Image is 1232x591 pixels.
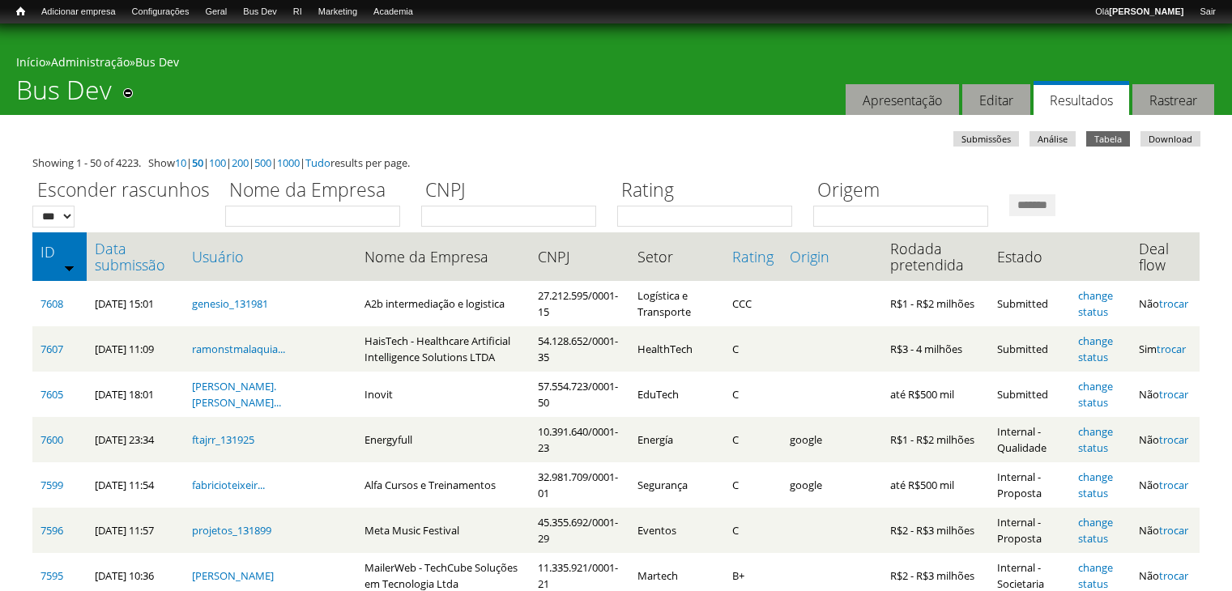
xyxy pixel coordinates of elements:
[1078,424,1113,455] a: change status
[235,4,285,20] a: Bus Dev
[40,432,63,447] a: 7600
[192,432,254,447] a: ftajrr_131925
[310,4,365,20] a: Marketing
[530,372,629,417] td: 57.554.723/0001-50
[1159,478,1188,492] a: trocar
[629,508,724,553] td: Eventos
[989,232,1070,281] th: Estado
[1131,372,1200,417] td: Não
[305,155,330,170] a: Tudo
[1078,334,1113,364] a: change status
[365,4,421,20] a: Academia
[1034,81,1129,116] a: Resultados
[1132,84,1214,116] a: Rastrear
[356,232,529,281] th: Nome da Empresa
[629,462,724,508] td: Segurança
[782,417,882,462] td: google
[629,417,724,462] td: Energía
[356,417,529,462] td: Energyfull
[175,155,186,170] a: 10
[192,568,274,583] a: [PERSON_NAME]
[724,462,782,508] td: C
[87,508,184,553] td: [DATE] 11:57
[1131,462,1200,508] td: Não
[87,417,184,462] td: [DATE] 23:34
[277,155,300,170] a: 1000
[33,4,124,20] a: Adicionar empresa
[1131,281,1200,326] td: Não
[225,176,411,206] label: Nome da Empresa
[1131,508,1200,553] td: Não
[87,462,184,508] td: [DATE] 11:54
[192,523,271,538] a: projetos_131899
[724,417,782,462] td: C
[8,4,33,19] a: Início
[124,4,198,20] a: Configurações
[16,6,25,17] span: Início
[989,508,1070,553] td: Internal - Proposta
[1140,131,1200,147] a: Download
[790,249,874,265] a: Origin
[1078,288,1113,319] a: change status
[882,462,989,508] td: até R$500 mil
[953,131,1019,147] a: Submissões
[1109,6,1183,16] strong: [PERSON_NAME]
[192,478,265,492] a: fabricioteixeir...
[962,84,1030,116] a: Editar
[629,281,724,326] td: Logística e Transporte
[1159,568,1188,583] a: trocar
[530,462,629,508] td: 32.981.709/0001-01
[16,54,45,70] a: Início
[1192,4,1224,20] a: Sair
[40,387,63,402] a: 7605
[40,523,63,538] a: 7596
[882,372,989,417] td: até R$500 mil
[40,296,63,311] a: 7608
[192,296,268,311] a: genesio_131981
[1131,417,1200,462] td: Não
[1087,4,1192,20] a: Olá[PERSON_NAME]
[1030,131,1076,147] a: Análise
[87,372,184,417] td: [DATE] 18:01
[1131,326,1200,372] td: Sim
[40,568,63,583] a: 7595
[356,281,529,326] td: A2b intermediação e logistica
[724,372,782,417] td: C
[882,281,989,326] td: R$1 - R$2 milhões
[51,54,130,70] a: Administração
[209,155,226,170] a: 100
[1159,296,1188,311] a: trocar
[1157,342,1186,356] a: trocar
[135,54,179,70] a: Bus Dev
[1078,470,1113,500] a: change status
[989,281,1070,326] td: Submitted
[356,326,529,372] td: HaisTech - Healthcare Artificial Intelligence Solutions LTDA
[16,54,1216,74] div: » »
[356,508,529,553] td: Meta Music Festival
[285,4,310,20] a: RI
[882,326,989,372] td: R$3 - 4 milhões
[732,249,774,265] a: Rating
[989,326,1070,372] td: Submitted
[629,372,724,417] td: EduTech
[254,155,271,170] a: 500
[989,417,1070,462] td: Internal - Qualidade
[724,508,782,553] td: C
[629,232,724,281] th: Setor
[356,372,529,417] td: Inovit
[530,326,629,372] td: 54.128.652/0001-35
[32,155,1200,171] div: Showing 1 - 50 of 4223. Show | | | | | | results per page.
[64,262,75,273] img: ordem crescente
[40,478,63,492] a: 7599
[192,342,285,356] a: ramonstmalaquia...
[32,176,215,206] label: Esconder rascunhos
[989,372,1070,417] td: Submitted
[197,4,235,20] a: Geral
[724,326,782,372] td: C
[1159,387,1188,402] a: trocar
[40,244,79,260] a: ID
[87,326,184,372] td: [DATE] 11:09
[1078,379,1113,410] a: change status
[421,176,607,206] label: CNPJ
[617,176,803,206] label: Rating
